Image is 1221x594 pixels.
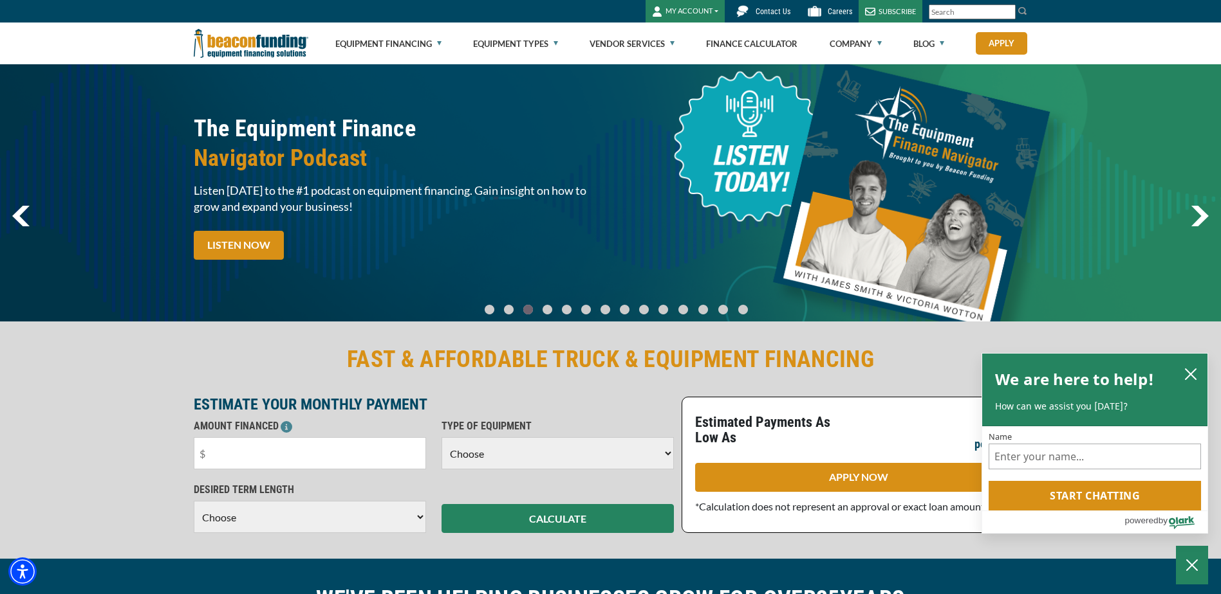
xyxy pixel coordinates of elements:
a: Go To Slide 10 [675,304,691,315]
span: Careers [828,7,852,16]
div: Accessibility Menu [8,557,37,586]
a: Go To Slide 5 [579,304,594,315]
span: Navigator Podcast [194,143,603,173]
a: previous [12,206,30,226]
a: Go To Slide 1 [501,304,517,315]
a: Go To Slide 7 [617,304,633,315]
p: How can we assist you [DATE]? [995,400,1195,413]
a: LISTEN NOW [194,231,284,260]
a: Apply [976,32,1027,55]
a: Go To Slide 4 [559,304,575,315]
p: Estimated Payments As Low As [695,415,851,446]
p: ESTIMATE YOUR MONTHLY PAYMENT [194,397,674,412]
a: Blog [913,23,944,64]
a: Equipment Financing [335,23,442,64]
a: Go To Slide 2 [521,304,536,315]
button: close chatbox [1180,364,1201,382]
img: Beacon Funding Corporation logo [194,22,308,64]
span: powered [1124,512,1158,528]
a: Vendor Services [590,23,675,64]
h2: FAST & AFFORDABLE TRUCK & EQUIPMENT FINANCING [194,345,1028,374]
input: $ [194,437,426,469]
a: Company [830,23,882,64]
a: Go To Slide 11 [695,304,711,315]
a: Equipment Types [473,23,558,64]
p: per month [974,437,1022,452]
h2: The Equipment Finance [194,114,603,173]
a: Go To Slide 8 [637,304,652,315]
input: Name [989,444,1201,469]
input: Search [929,4,1016,19]
p: AMOUNT FINANCED [194,419,426,434]
a: APPLY NOW [695,463,1022,492]
div: olark chatbox [982,353,1208,534]
p: DESIRED TERM LENGTH [194,482,426,498]
span: Listen [DATE] to the #1 podcast on equipment financing. Gain insight on how to grow and expand yo... [194,183,603,215]
a: Powered by Olark - open in a new tab [1124,511,1207,533]
a: Go To Slide 3 [540,304,555,315]
button: Start chatting [989,481,1201,510]
a: next [1191,206,1209,226]
a: Go To Slide 0 [482,304,498,315]
img: Search [1018,6,1028,16]
a: Clear search text [1002,7,1012,17]
label: Name [989,433,1201,441]
img: Right Navigator [1191,206,1209,226]
a: Finance Calculator [706,23,797,64]
p: TYPE OF EQUIPMENT [442,419,674,434]
button: Close Chatbox [1176,546,1208,584]
h2: We are here to help! [995,366,1154,392]
img: Left Navigator [12,206,30,226]
span: *Calculation does not represent an approval or exact loan amount. [695,500,987,512]
span: by [1159,512,1168,528]
button: CALCULATE [442,504,674,533]
span: Contact Us [756,7,790,16]
a: Go To Slide 9 [656,304,671,315]
a: Go To Slide 13 [735,304,751,315]
a: Go To Slide 6 [598,304,613,315]
a: Go To Slide 12 [715,304,731,315]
